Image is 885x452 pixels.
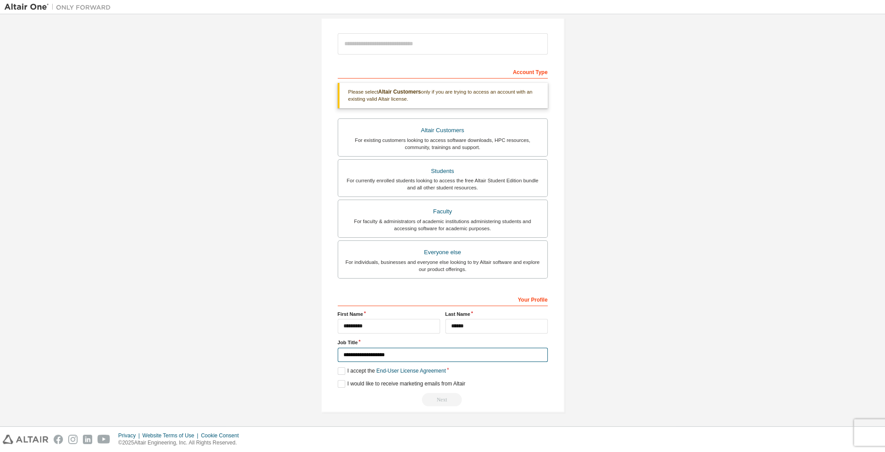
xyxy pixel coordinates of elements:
[338,367,446,375] label: I accept the
[201,432,244,439] div: Cookie Consent
[338,292,548,306] div: Your Profile
[338,393,548,406] div: Provide a valid email to continue
[378,89,421,95] b: Altair Customers
[343,165,542,177] div: Students
[445,311,548,318] label: Last Name
[338,339,548,346] label: Job Title
[142,432,201,439] div: Website Terms of Use
[54,435,63,444] img: facebook.svg
[97,435,110,444] img: youtube.svg
[376,368,446,374] a: End-User License Agreement
[343,205,542,218] div: Faculty
[4,3,115,12] img: Altair One
[343,124,542,137] div: Altair Customers
[3,435,48,444] img: altair_logo.svg
[343,137,542,151] div: For existing customers looking to access software downloads, HPC resources, community, trainings ...
[343,177,542,191] div: For currently enrolled students looking to access the free Altair Student Edition bundle and all ...
[343,246,542,259] div: Everyone else
[338,83,548,108] div: Please select only if you are trying to access an account with an existing valid Altair license.
[83,435,92,444] img: linkedin.svg
[338,311,440,318] label: First Name
[343,218,542,232] div: For faculty & administrators of academic institutions administering students and accessing softwa...
[338,380,465,388] label: I would like to receive marketing emails from Altair
[118,432,142,439] div: Privacy
[118,439,244,447] p: © 2025 Altair Engineering, Inc. All Rights Reserved.
[68,435,78,444] img: instagram.svg
[338,64,548,79] div: Account Type
[343,259,542,273] div: For individuals, businesses and everyone else looking to try Altair software and explore our prod...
